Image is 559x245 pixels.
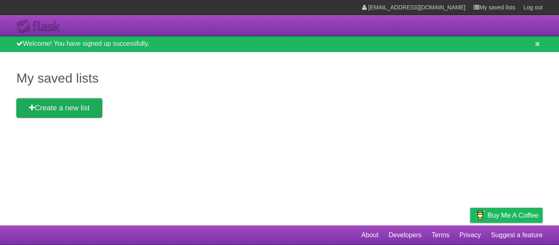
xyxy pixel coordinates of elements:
a: Buy me a coffee [470,208,543,223]
a: Create a new list [16,98,102,118]
span: Buy me a coffee [487,208,539,223]
a: Privacy [460,227,481,243]
a: Suggest a feature [491,227,543,243]
a: About [361,227,379,243]
a: Terms [432,227,450,243]
a: Developers [388,227,422,243]
div: Flask [16,19,65,34]
img: Buy me a coffee [474,208,485,222]
h1: My saved lists [16,68,543,88]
